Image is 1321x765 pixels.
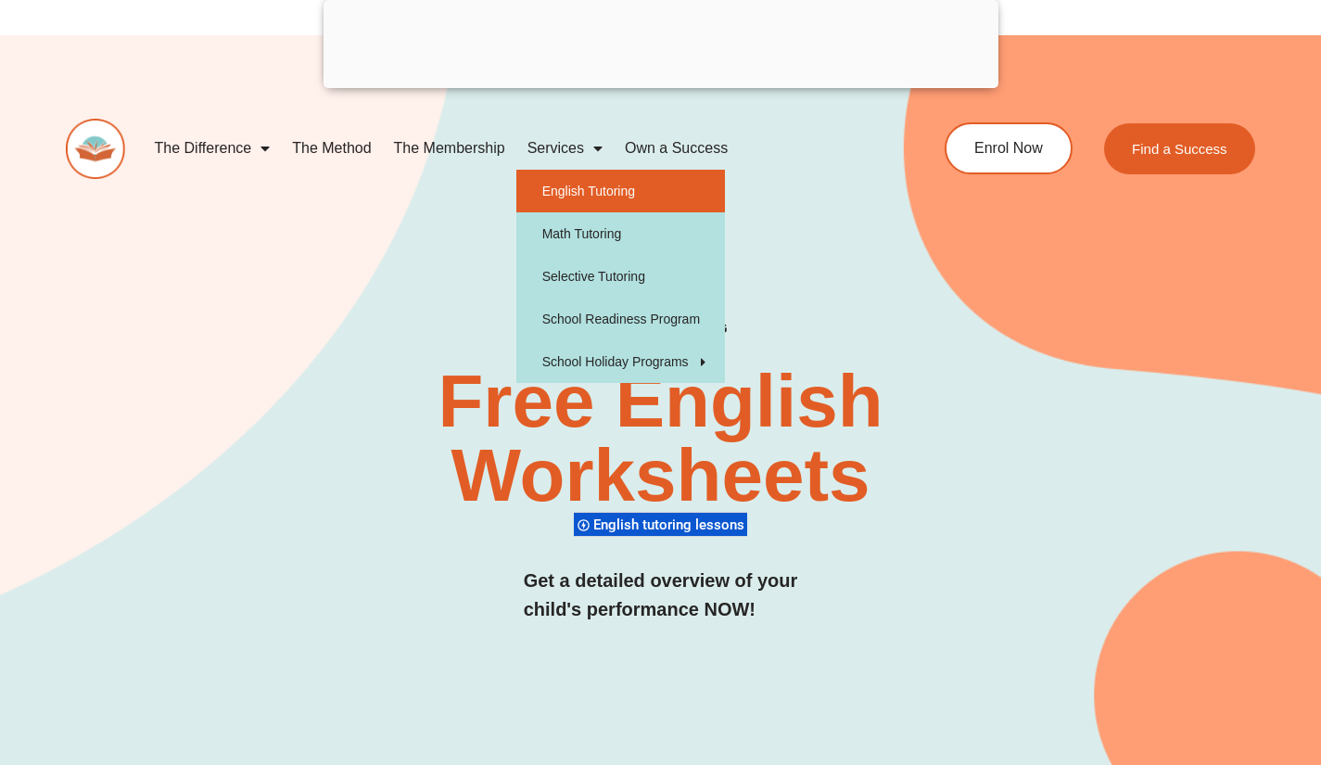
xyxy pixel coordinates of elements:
a: Selective Tutoring [516,255,725,298]
h4: SUCCESS TUTORING​ [485,321,837,337]
span: English tutoring lessons [593,516,750,533]
a: The Difference [144,127,282,170]
h2: Free English Worksheets​ [268,364,1052,513]
a: The Method [281,127,382,170]
a: Own a Success [614,127,739,170]
a: Enrol Now [945,122,1073,174]
a: English Tutoring [516,170,725,212]
span: Find a Success [1132,142,1227,156]
div: English tutoring lessons [574,512,747,537]
a: Math Tutoring [516,212,725,255]
a: Find a Success [1104,123,1255,174]
span: Enrol Now [974,141,1043,156]
h3: Get a detailed overview of your child's performance NOW! [524,567,798,624]
a: Services [516,127,614,170]
a: School Holiday Programs [516,340,725,383]
ul: Services [516,170,725,383]
iframe: Chat Widget [1012,555,1321,765]
nav: Menu [144,127,877,170]
a: The Membership [383,127,516,170]
a: School Readiness Program [516,298,725,340]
